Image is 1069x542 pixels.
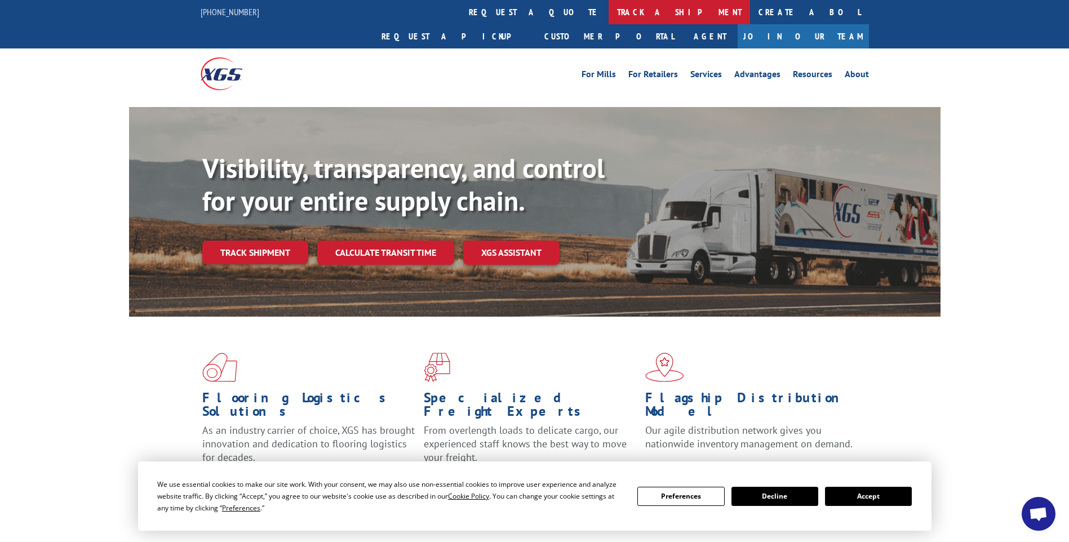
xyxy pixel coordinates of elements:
img: xgs-icon-focused-on-flooring-red [424,353,450,382]
p: From overlength loads to delicate cargo, our experienced staff knows the best way to move your fr... [424,424,637,474]
h1: Flagship Distribution Model [645,391,858,424]
h1: Flooring Logistics Solutions [202,391,415,424]
a: Track shipment [202,241,308,264]
span: Our agile distribution network gives you nationwide inventory management on demand. [645,424,853,450]
a: Request a pickup [373,24,536,48]
div: We use essential cookies to make our site work. With your consent, we may also use non-essential ... [157,478,624,514]
span: Cookie Policy [448,491,489,501]
div: Cookie Consent Prompt [138,461,932,531]
button: Accept [825,487,912,506]
button: Decline [731,487,818,506]
img: xgs-icon-flagship-distribution-model-red [645,353,684,382]
h1: Specialized Freight Experts [424,391,637,424]
a: Calculate transit time [317,241,454,265]
a: XGS ASSISTANT [463,241,560,265]
a: About [845,70,869,82]
a: Advantages [734,70,780,82]
b: Visibility, transparency, and control for your entire supply chain. [202,150,605,218]
span: Preferences [222,503,260,513]
a: Resources [793,70,832,82]
a: Join Our Team [738,24,869,48]
a: Services [690,70,722,82]
span: As an industry carrier of choice, XGS has brought innovation and dedication to flooring logistics... [202,424,415,464]
img: xgs-icon-total-supply-chain-intelligence-red [202,353,237,382]
a: For Retailers [628,70,678,82]
div: Open chat [1022,497,1055,531]
a: Learn More > [645,461,786,474]
button: Preferences [637,487,724,506]
a: [PHONE_NUMBER] [201,6,259,17]
a: Customer Portal [536,24,682,48]
a: For Mills [582,70,616,82]
a: Agent [682,24,738,48]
